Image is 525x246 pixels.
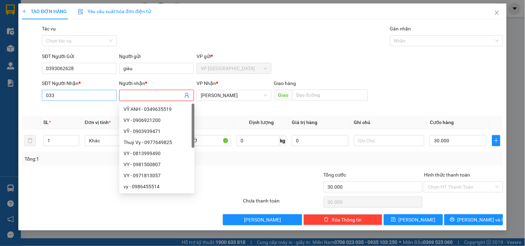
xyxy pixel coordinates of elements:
[81,6,137,21] div: [PERSON_NAME]
[124,116,190,124] div: VY - 0906921200
[279,135,286,146] span: kg
[197,81,216,86] span: VP Nhận
[89,135,151,146] span: Khác
[124,150,190,157] div: VY - 0813999490
[85,120,111,125] span: Đơn vị tính
[124,127,190,135] div: VỸ - 0903939471
[81,30,137,39] div: 0386118829
[324,217,329,223] span: delete
[25,155,203,163] div: Tổng: 1
[351,116,427,129] th: Ghi chú
[119,53,194,60] div: Người gửi
[492,138,500,143] span: plus
[444,214,503,225] button: printer[PERSON_NAME] và In
[390,26,411,31] label: Gán nhãn
[292,89,368,101] input: Dọc đường
[124,105,190,113] div: VỸ ANH - 0349635519
[492,135,500,146] button: plus
[119,148,194,159] div: VY - 0813999490
[201,63,267,74] span: VP Tân Bình
[81,6,98,13] span: Nhận:
[332,216,362,224] span: Xóa Thông tin
[399,216,436,224] span: [PERSON_NAME]
[487,3,507,23] button: Close
[42,79,116,87] div: SĐT Người Nhận
[274,89,292,101] span: Giao
[292,135,349,146] input: 0
[354,135,424,146] input: Ghi Chú
[119,170,194,181] div: VY - 0971813057
[124,183,190,190] div: vy - 0986455514
[450,217,455,223] span: printer
[6,7,17,14] span: Gửi:
[197,53,271,60] div: VP gửi
[25,135,36,146] button: delete
[78,9,83,15] img: icon
[22,9,67,14] span: TẠO ĐƠN HÀNG
[292,120,317,125] span: Giá trị hàng
[43,120,49,125] span: SL
[184,93,190,98] span: user-add
[42,53,116,60] div: SĐT Người Gửi
[81,21,137,30] div: tuấn
[391,217,396,223] span: save
[244,216,281,224] span: [PERSON_NAME]
[458,216,506,224] span: [PERSON_NAME] và In
[6,31,76,40] div: 0368398081
[78,9,151,14] span: Yêu cầu xuất hóa đơn điện tử
[119,79,194,87] div: Người nhận
[119,115,194,126] div: VY - 0906921200
[119,126,194,137] div: VỸ - 0903939471
[124,139,190,146] div: Thuý Vy - 0977649825
[6,6,76,22] div: VP [GEOGRAPHIC_DATA]
[161,135,231,146] input: VD: Bàn, Ghế
[494,10,500,16] span: close
[274,81,296,86] span: Giao hàng
[201,90,267,101] span: Mỹ Hương
[384,214,443,225] button: save[PERSON_NAME]
[22,9,27,14] span: plus
[6,22,76,31] div: phát
[119,137,194,148] div: Thuý Vy - 0977649825
[119,159,194,170] div: VY - 0981500807
[42,26,56,31] label: Tác vụ
[119,102,194,110] div: Tên không hợp lệ
[324,172,346,178] span: Tổng cước
[124,161,190,168] div: VY - 0981500807
[223,214,302,225] button: [PERSON_NAME]
[119,104,194,115] div: VỸ ANH - 0349635519
[249,120,274,125] span: Định lượng
[424,172,470,178] label: Hình thức thanh toán
[80,46,90,54] span: CC :
[124,172,190,179] div: VY - 0971813057
[430,120,454,125] span: Cước hàng
[304,214,382,225] button: deleteXóa Thông tin
[119,181,194,192] div: vy - 0986455514
[242,197,323,209] div: Chưa thanh toán
[80,45,137,54] div: 40.000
